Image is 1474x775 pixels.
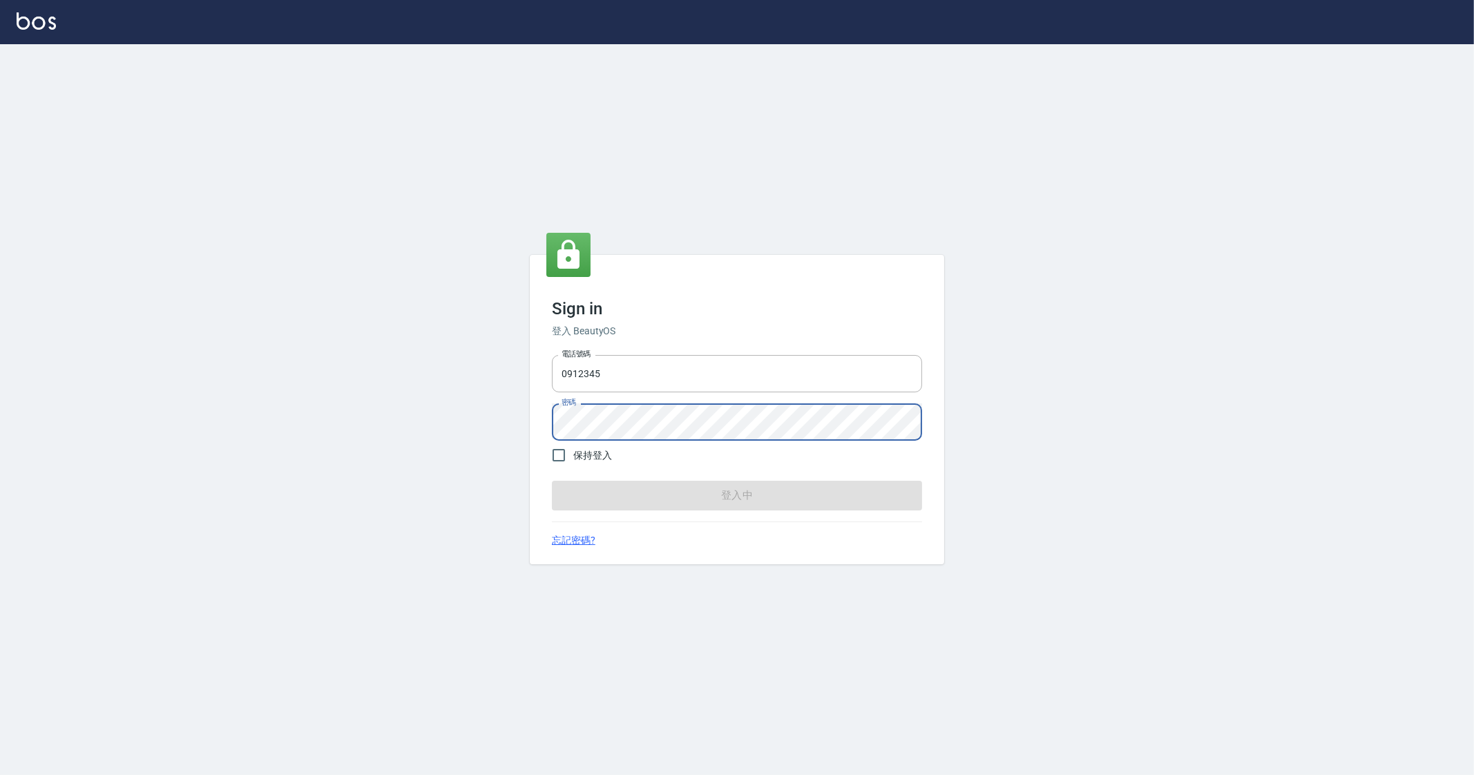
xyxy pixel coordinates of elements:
[17,12,56,30] img: Logo
[552,533,595,548] a: 忘記密碼?
[552,324,922,338] h6: 登入 BeautyOS
[573,448,612,463] span: 保持登入
[562,397,576,408] label: 密碼
[562,349,591,359] label: 電話號碼
[552,299,922,318] h3: Sign in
